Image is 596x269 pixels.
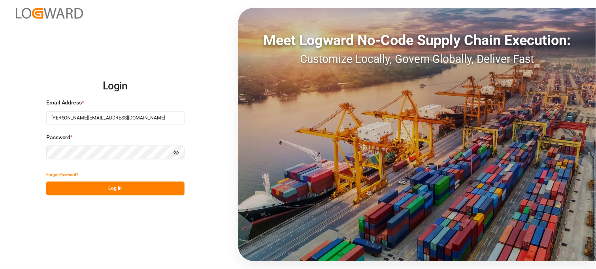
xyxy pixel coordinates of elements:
[46,74,185,99] h2: Login
[46,182,185,195] button: Log In
[46,168,79,182] button: Forgot Password?
[46,99,82,107] span: Email Address
[238,30,596,51] div: Meet Logward No-Code Supply Chain Execution:
[46,111,185,125] input: Enter your email
[238,51,596,68] div: Customize Locally, Govern Globally, Deliver Fast
[46,133,71,142] span: Password
[16,8,83,19] img: Logward_new_orange.png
